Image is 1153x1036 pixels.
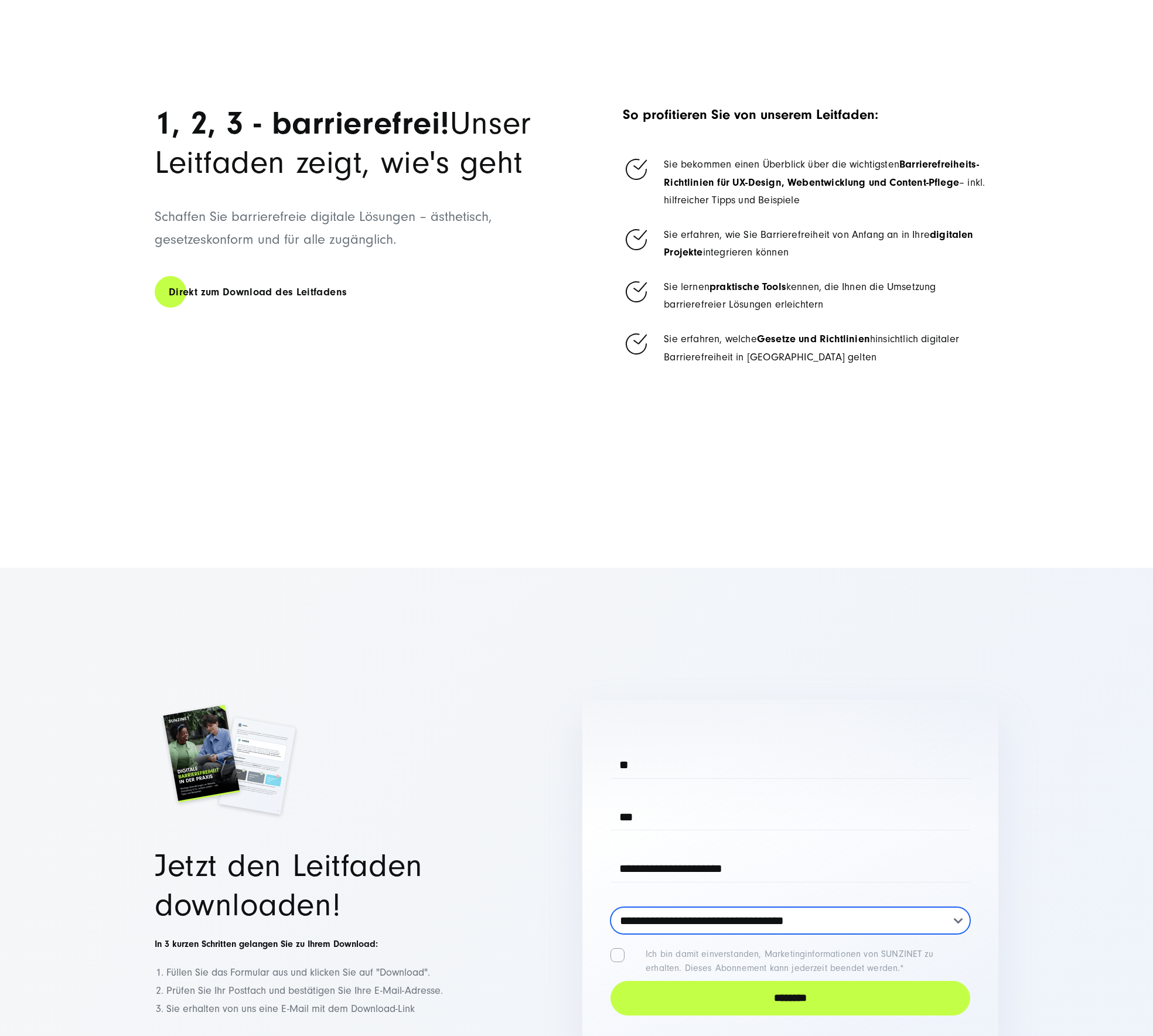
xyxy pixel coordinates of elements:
[757,333,870,345] strong: Gesetze und Richtlinien
[155,685,304,834] img: Vorschau auf das Whitepaper von SUNZINET zu digitaler Barrierefreiheit, das wichtige Anforderunge...
[166,982,571,1000] li: Prüfen Sie Ihr Postfach und bestätigen Sie Ihre E-Mail-Adresse.
[155,104,568,182] h2: Unser Leitfaden zeigt, wie's geht
[155,275,361,309] a: Direkt zum Download des Leitfadens
[623,278,998,314] li: Sie lernen kennen, die Ihnen die Umsetzung barrierefreier Lösungen erleichtern
[623,226,998,262] li: Sie erfahren, wie Sie Barrierefreiheit von Anfang an in Ihre integrieren können
[166,1000,571,1018] li: Sie erhalten von uns eine E-Mail mit dem Download-Link
[623,330,998,366] li: Sie erfahren, welche hinsichtlich digitaler Barrierefreiheit in [GEOGRAPHIC_DATA] gelten
[155,104,450,142] strong: 1, 2, 3 - barrierefrei!
[166,964,571,982] li: Füllen Sie das Formular aus und klicken Sie auf "Download".
[155,206,568,251] p: Schaffen Sie barrierefreie digitale Lösungen – ästhetisch, gesetzeskonform und für alle zugänglich.
[623,156,998,210] li: Sie bekommen einen Überblick über die wichtigsten – inkl. hilfreicher Tipps und Beispiele
[623,107,878,122] strong: So profitieren Sie von unserem Leitfaden:
[664,158,979,189] strong: Barrierefreiheits-Richtlinien für UX-Design, Webentwicklung und Content-Pflege
[155,936,571,952] h6: In 3 kurzen Schritten gelangen Sie zu Ihrem Download:
[155,846,571,925] h2: Jetzt den Leitfaden downloaden!
[646,949,933,973] p: Ich bin damit einverstanden, Marketinginformationen von SUNZINET zu erhalten. Dieses Abonnement k...
[709,281,786,293] strong: praktische Tools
